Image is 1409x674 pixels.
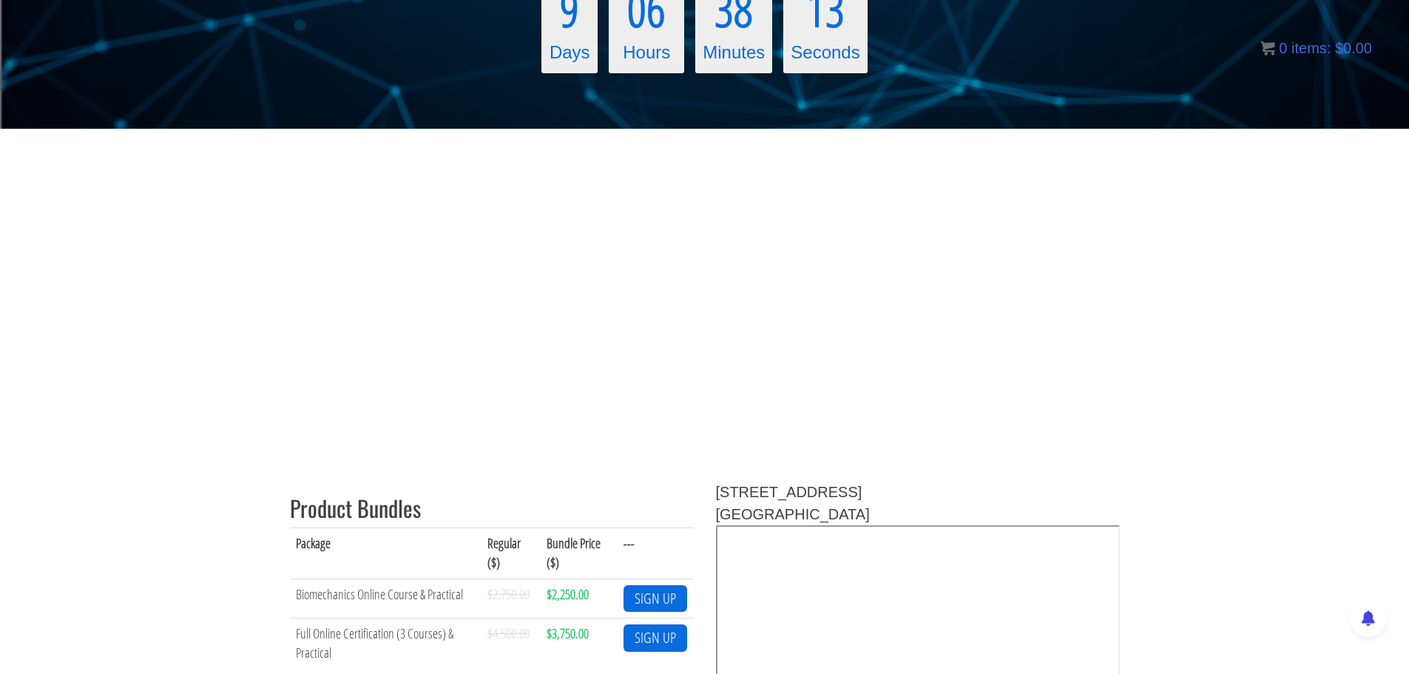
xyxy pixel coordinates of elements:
td: Full Online Certification (3 Courses) & Practical [290,619,482,669]
h2: Product Bundles [290,496,694,520]
div: Days [549,36,590,66]
a: SIGN UP [624,585,687,613]
th: Regular ($) [482,528,541,579]
div: [GEOGRAPHIC_DATA] [716,503,1120,525]
td: $4,500.00 [482,619,541,669]
a: 0 items: $0.00 [1260,40,1372,56]
span: $ [1335,40,1343,56]
td: $2,750.00 [482,579,541,619]
img: icon11.png [1260,41,1275,55]
span: 0 [1279,40,1287,56]
div: Minutes [703,36,765,66]
div: [STREET_ADDRESS] [716,481,1120,503]
span: items: [1291,40,1331,56]
div: Seconds [791,36,859,66]
th: Package [290,528,482,579]
th: --- [618,528,693,579]
div: Hours [616,36,677,66]
th: Bundle Price ($) [541,528,618,579]
a: SIGN UP [624,624,687,652]
strong: $3,750.00 [547,624,589,642]
bdi: 0.00 [1335,40,1372,56]
td: Biomechanics Online Course & Practical [290,579,482,619]
strong: $2,250.00 [547,585,589,603]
